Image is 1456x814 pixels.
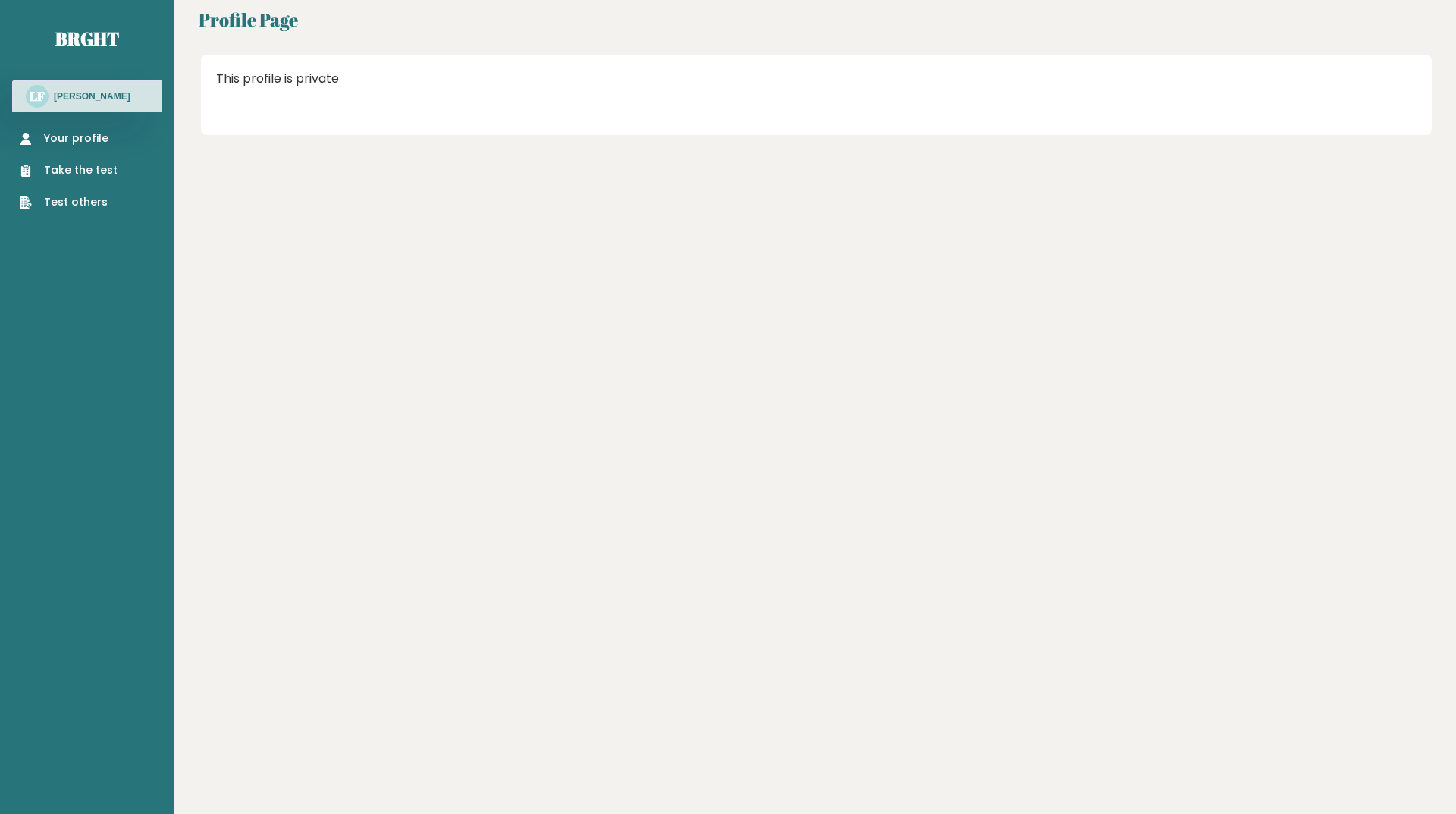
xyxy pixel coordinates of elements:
a: Brght [55,27,119,51]
h3: [PERSON_NAME] [54,90,130,102]
div: Profile Page [199,8,298,32]
text: LF [30,87,45,105]
div: This profile is private [216,70,813,88]
a: Test others [20,194,118,210]
a: Take the test [20,162,118,178]
a: Your profile [20,130,118,146]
